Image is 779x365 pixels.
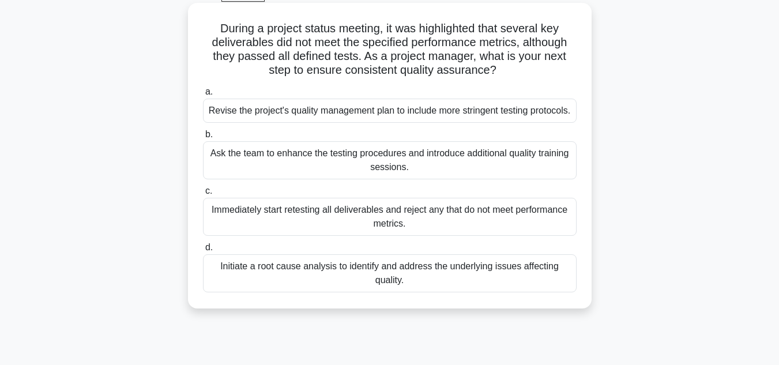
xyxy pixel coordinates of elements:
span: b. [205,129,213,139]
span: c. [205,186,212,195]
div: Revise the project's quality management plan to include more stringent testing protocols. [203,99,577,123]
div: Initiate a root cause analysis to identify and address the underlying issues affecting quality. [203,254,577,292]
h5: During a project status meeting, it was highlighted that several key deliverables did not meet th... [202,21,578,78]
span: a. [205,86,213,96]
span: d. [205,242,213,252]
div: Immediately start retesting all deliverables and reject any that do not meet performance metrics. [203,198,577,236]
div: Ask the team to enhance the testing procedures and introduce additional quality training sessions. [203,141,577,179]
